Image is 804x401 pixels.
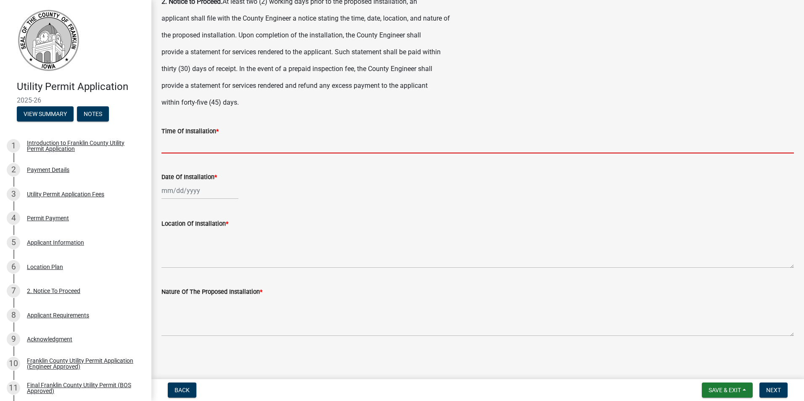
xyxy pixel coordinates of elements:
p: within forty-five (45) days. [161,98,794,108]
div: Location Plan [27,264,63,270]
label: Time Of Installation [161,129,219,135]
div: Final Franklin County Utility Permit (BOS Approved) [27,382,138,394]
button: Back [168,383,196,398]
div: Franklin County Utility Permit Application (Engineer Approved) [27,358,138,369]
span: Back [175,387,190,393]
button: Save & Exit [702,383,753,398]
h4: Utility Permit Application [17,81,145,93]
div: Utility Permit Application Fees [27,191,104,197]
p: applicant shall file with the County Engineer a notice stating the time, date, location, and natu... [161,13,794,24]
div: 5 [7,236,20,249]
div: 10 [7,357,20,370]
div: Applicant Information [27,240,84,245]
input: mm/dd/yyyy [161,182,238,199]
label: Location Of Installation [161,221,228,227]
img: Franklin County, Iowa [17,9,80,72]
div: 11 [7,381,20,395]
div: 3 [7,187,20,201]
button: Next [759,383,788,398]
div: 7 [7,284,20,298]
span: 2025-26 [17,96,135,104]
div: Applicant Requirements [27,312,89,318]
p: provide a statement for services rendered to the applicant. Such statement shall be paid within [161,47,794,57]
div: 2. Notice To Proceed [27,288,80,294]
div: 6 [7,260,20,274]
span: Save & Exit [709,387,741,393]
wm-modal-confirm: Notes [77,111,109,118]
p: provide a statement for services rendered and refund any excess payment to the applicant [161,81,794,91]
div: Acknowledgment [27,336,72,342]
div: 4 [7,211,20,225]
div: 8 [7,309,20,322]
span: Next [766,387,781,393]
div: Payment Details [27,167,69,173]
wm-modal-confirm: Summary [17,111,74,118]
p: thirty (30) days of receipt. In the event of a prepaid inspection fee, the County Engineer shall [161,64,794,74]
label: Date Of Installation [161,174,217,180]
button: Notes [77,106,109,121]
p: the proposed installation. Upon completion of the installation, the County Engineer shall [161,30,794,40]
div: 9 [7,332,20,346]
button: View Summary [17,106,74,121]
div: Permit Payment [27,215,69,221]
label: Nature Of The Proposed Installation [161,289,262,295]
div: 2 [7,163,20,177]
div: Introduction to Franklin County Utility Permit Application [27,140,138,152]
div: 1 [7,139,20,153]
